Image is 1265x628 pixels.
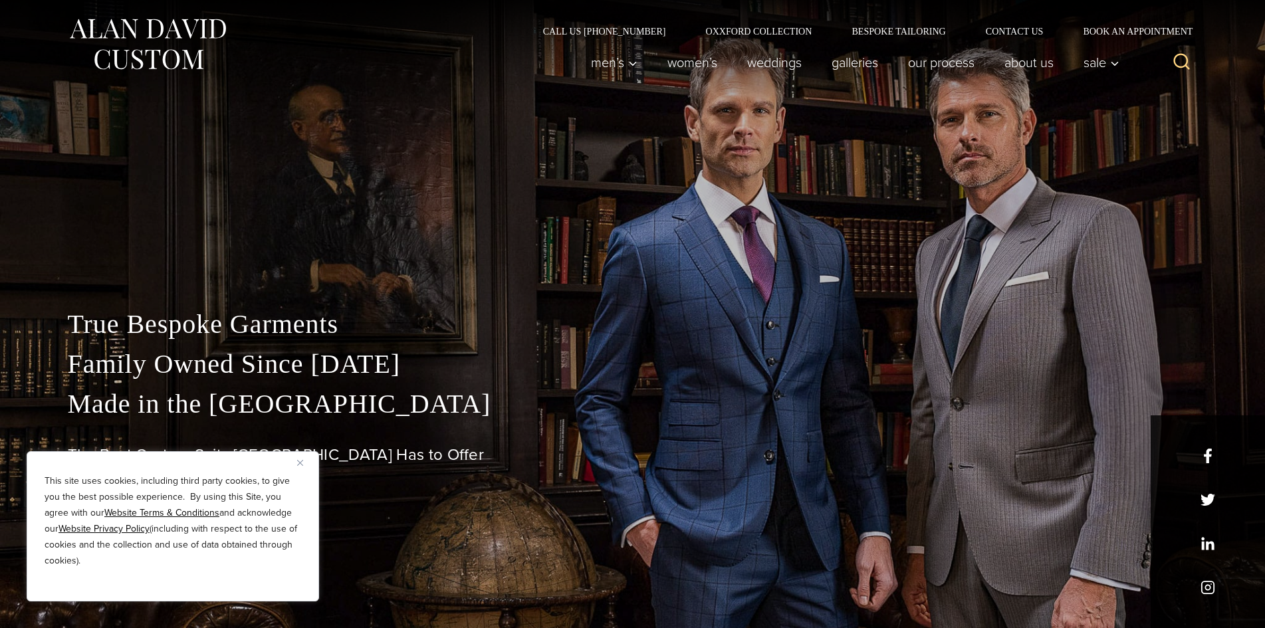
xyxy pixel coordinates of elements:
p: True Bespoke Garments Family Owned Since [DATE] Made in the [GEOGRAPHIC_DATA] [68,304,1198,424]
a: Galleries [816,49,893,76]
a: Oxxford Collection [685,27,832,36]
nav: Primary Navigation [576,49,1126,76]
a: weddings [732,49,816,76]
a: Website Privacy Policy [58,522,150,536]
a: Bespoke Tailoring [832,27,965,36]
img: Alan David Custom [68,15,227,74]
button: Close [297,455,313,471]
button: View Search Form [1166,47,1198,78]
a: Call Us [PHONE_NUMBER] [523,27,686,36]
img: Close [297,460,303,466]
p: This site uses cookies, including third party cookies, to give you the best possible experience. ... [45,473,301,569]
span: Sale [1084,56,1119,69]
span: Men’s [591,56,637,69]
a: Contact Us [966,27,1064,36]
a: Women’s [652,49,732,76]
a: Website Terms & Conditions [104,506,219,520]
a: Our Process [893,49,989,76]
h1: The Best Custom Suits [GEOGRAPHIC_DATA] Has to Offer [68,445,1198,465]
a: Book an Appointment [1063,27,1197,36]
a: About Us [989,49,1068,76]
nav: Secondary Navigation [523,27,1198,36]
